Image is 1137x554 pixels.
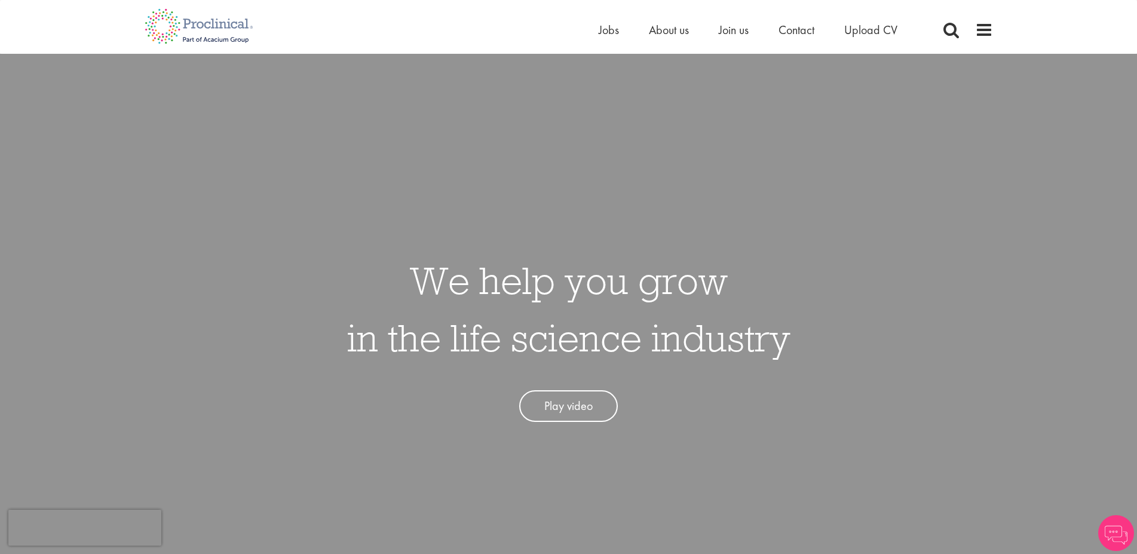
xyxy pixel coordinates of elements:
img: Chatbot [1098,515,1134,551]
a: Contact [779,22,814,38]
a: Play video [519,390,618,422]
a: About us [649,22,689,38]
a: Jobs [599,22,619,38]
h1: We help you grow in the life science industry [347,252,790,366]
a: Join us [719,22,749,38]
a: Upload CV [844,22,897,38]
